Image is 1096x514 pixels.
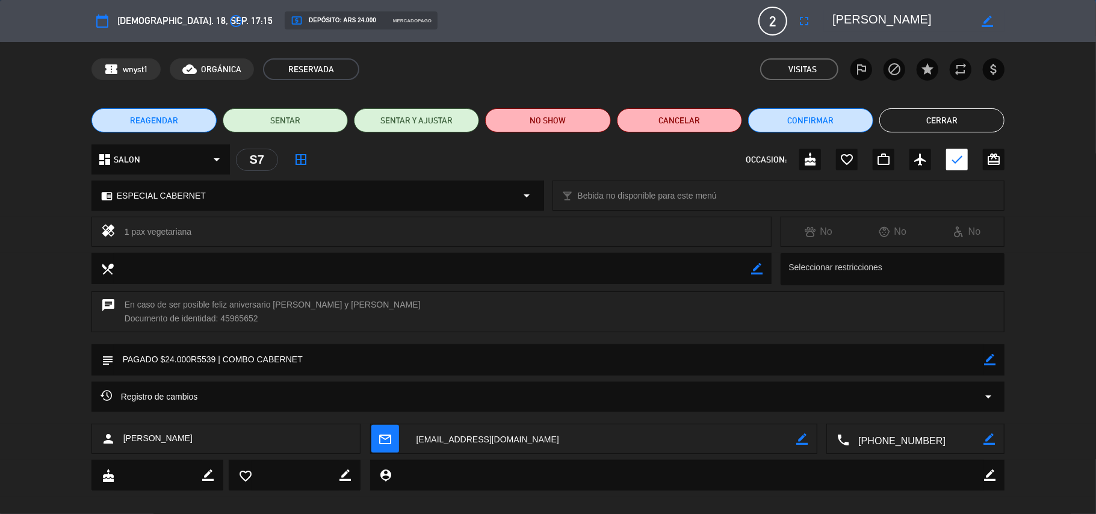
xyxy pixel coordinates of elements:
[354,108,479,132] button: SENTAR Y AJUSTAR
[238,469,252,482] i: favorite_border
[236,149,278,171] div: S7
[251,13,273,29] span: 17:15
[920,62,935,76] i: star
[223,108,348,132] button: SENTAR
[981,389,995,404] i: arrow_drop_down
[294,152,308,167] i: border_all
[123,432,193,445] span: [PERSON_NAME]
[91,10,113,32] button: calendar_today
[117,13,249,29] span: [DEMOGRAPHIC_DATA]. 18, sep.
[123,63,148,76] span: wnyst1
[758,7,787,36] span: 2
[339,469,351,481] i: border_color
[229,14,243,28] i: access_time
[793,10,815,32] button: fullscreen
[562,190,574,202] i: local_bar
[101,262,114,275] i: local_dining
[101,389,198,404] span: Registro de cambios
[617,108,742,132] button: Cancelar
[379,432,392,445] i: mail_outline
[379,468,392,481] i: person_pin
[788,63,817,76] em: Visitas
[984,469,995,481] i: border_color
[950,152,964,167] i: check
[578,189,717,203] span: Bebida no disponible para este menú
[117,189,206,203] span: ESPECIAL CABERNET
[983,433,995,445] i: border_color
[751,263,763,274] i: border_color
[98,152,112,167] i: dashboard
[986,152,1001,167] i: card_giftcard
[209,152,224,167] i: arrow_drop_down
[836,433,849,446] i: local_phone
[856,224,930,240] div: No
[986,62,1001,76] i: attach_money
[130,114,178,127] span: REAGENDAR
[748,108,873,132] button: Confirmar
[291,14,303,26] i: local_atm
[104,62,119,76] span: confirmation_number
[263,58,359,80] span: RESERVADA
[125,223,763,240] div: 1 pax vegetariana
[291,14,376,26] span: Depósito: ARS 24.000
[101,353,114,367] i: subject
[520,188,534,203] i: arrow_drop_down
[101,223,116,240] i: healing
[91,291,1005,332] div: En caso de ser posible feliz aniversario [PERSON_NAME] y [PERSON_NAME] Documento de identidad: 45...
[485,108,610,132] button: NO SHOW
[982,16,993,27] i: border_color
[746,153,787,167] span: OCCASION:
[984,354,995,365] i: border_color
[797,14,811,28] i: fullscreen
[114,153,140,167] span: SALON
[953,62,968,76] i: repeat
[393,17,432,25] span: mercadopago
[201,63,241,76] span: ORGÁNICA
[796,433,808,445] i: border_color
[202,469,214,481] i: border_color
[95,14,110,28] i: calendar_today
[101,432,116,446] i: person
[91,108,217,132] button: REAGENDAR
[913,152,927,167] i: airplanemode_active
[854,62,868,76] i: outlined_flag
[887,62,902,76] i: block
[879,108,1005,132] button: Cerrar
[876,152,891,167] i: work_outline
[930,224,1004,240] div: No
[101,190,113,202] i: chrome_reader_mode
[101,469,114,482] i: cake
[781,224,855,240] div: No
[840,152,854,167] i: favorite_border
[803,152,817,167] i: cake
[225,10,247,32] button: access_time
[182,62,197,76] i: cloud_done
[101,298,116,326] i: chat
